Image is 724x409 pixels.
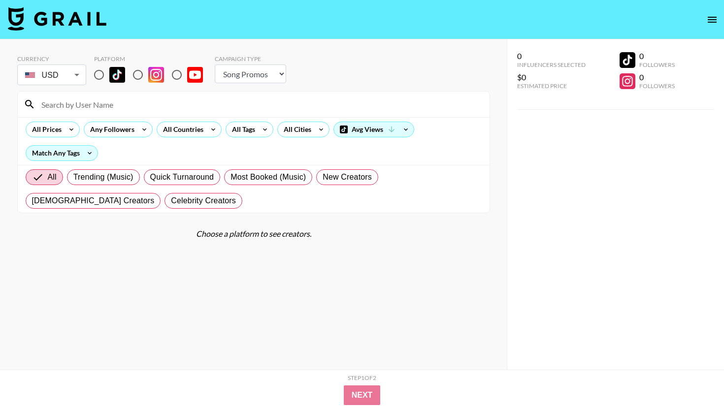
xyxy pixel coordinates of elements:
[344,385,381,405] button: Next
[19,66,84,84] div: USD
[230,171,306,183] span: Most Booked (Music)
[226,122,257,137] div: All Tags
[109,67,125,83] img: TikTok
[639,72,675,82] div: 0
[334,122,414,137] div: Avg Views
[73,171,133,183] span: Trending (Music)
[171,195,236,207] span: Celebrity Creators
[17,229,490,239] div: Choose a platform to see creators.
[150,171,214,183] span: Quick Turnaround
[639,82,675,90] div: Followers
[215,55,286,63] div: Campaign Type
[148,67,164,83] img: Instagram
[187,67,203,83] img: YouTube
[8,7,106,31] img: Grail Talent
[26,122,64,137] div: All Prices
[517,51,586,61] div: 0
[702,10,722,30] button: open drawer
[675,360,712,397] iframe: Drift Widget Chat Controller
[17,55,86,63] div: Currency
[323,171,372,183] span: New Creators
[517,82,586,90] div: Estimated Price
[26,146,98,160] div: Match Any Tags
[157,122,205,137] div: All Countries
[348,374,376,381] div: Step 1 of 2
[94,55,211,63] div: Platform
[278,122,313,137] div: All Cities
[639,51,675,61] div: 0
[35,96,484,112] input: Search by User Name
[32,195,155,207] span: [DEMOGRAPHIC_DATA] Creators
[48,171,57,183] span: All
[517,72,586,82] div: $0
[639,61,675,68] div: Followers
[84,122,136,137] div: Any Followers
[517,61,586,68] div: Influencers Selected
